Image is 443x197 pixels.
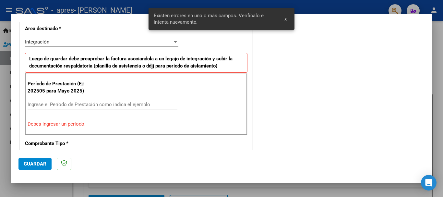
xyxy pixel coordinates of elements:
button: Guardar [18,158,52,170]
span: x [284,16,287,22]
span: Existen errores en uno o más campos. Verifícalo e intenta nuevamente. [154,12,277,25]
button: x [279,13,292,25]
p: Area destinado * [25,25,92,32]
span: Guardar [24,161,46,167]
div: Open Intercom Messenger [421,175,437,191]
span: Integración [25,39,49,45]
strong: Luego de guardar debe preaprobar la factura asociandola a un legajo de integración y subir la doc... [29,56,233,69]
p: Comprobante Tipo * [25,140,92,147]
p: Período de Prestación (Ej: 202505 para Mayo 2025) [28,80,93,95]
p: Debes ingresar un período. [28,120,245,128]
